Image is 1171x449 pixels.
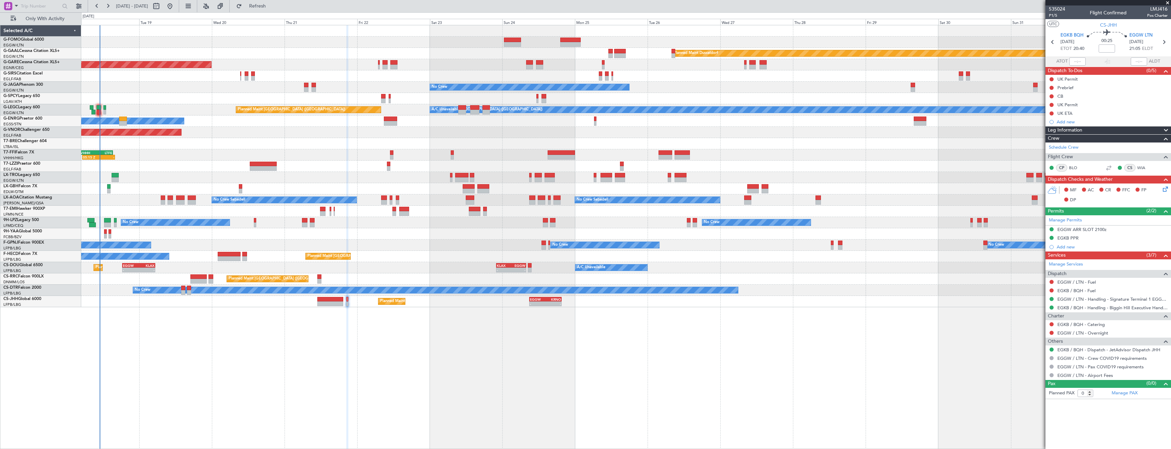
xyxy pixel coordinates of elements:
[1049,144,1079,151] a: Schedule Crew
[1057,244,1168,250] div: Add new
[243,4,272,9] span: Refresh
[1146,251,1156,259] span: (3/7)
[1146,67,1156,74] span: (0/5)
[1048,312,1064,320] span: Charter
[1147,13,1168,18] span: Pos Charter
[116,3,148,9] span: [DATE] - [DATE]
[1137,165,1153,171] a: WIA
[1057,330,1108,336] a: EGGW / LTN - Overnight
[511,263,525,268] div: EGGW
[1142,45,1153,52] span: ELDT
[3,38,44,42] a: G-FOMOGlobal 6000
[1057,347,1160,353] a: EGKB / BQH - Dispatch - JetAdvisor Dispatch JHH
[139,19,212,25] div: Tue 19
[3,286,41,290] a: CS-DTRFalcon 2000
[502,19,575,25] div: Sun 24
[1057,305,1168,311] a: EGKB / BQH - Handling - Biggin Hill Executive Handling EGKB / BQH
[530,297,546,301] div: EGGW
[1147,5,1168,13] span: LMJ416
[8,13,74,24] button: Only With Activity
[3,155,24,161] a: VHHH/HKG
[1049,13,1065,18] span: P1/5
[3,274,44,278] a: CS-RRCFalcon 900LX
[575,19,648,25] div: Mon 25
[1049,261,1083,268] a: Manage Services
[81,151,96,155] div: VHHH
[988,240,1004,250] div: No Crew
[3,94,18,98] span: G-SPCY
[546,302,561,306] div: -
[552,240,568,250] div: No Crew
[1048,176,1113,183] span: Dispatch Checks and Weather
[3,128,49,132] a: G-VNORChallenger 650
[1057,288,1096,294] a: EGKB / BQH - Fuel
[1060,45,1072,52] span: ETOT
[1057,322,1105,327] a: EGKB / BQH - Catering
[793,19,866,25] div: Thu 28
[3,150,34,154] a: T7-FFIFalcon 7X
[83,155,99,159] div: 05:15 Z
[1057,110,1072,116] div: UK ETA
[3,144,19,149] a: LTBA/ISL
[3,173,18,177] span: LX-TRO
[3,105,40,109] a: G-LEGCLegacy 600
[1146,207,1156,214] span: (2/2)
[1124,164,1136,172] div: CS
[704,217,720,228] div: No Crew
[1011,19,1084,25] div: Sun 31
[3,167,21,172] a: EGLF/FAB
[1149,58,1160,65] span: ALDT
[1057,85,1073,91] div: Prebrief
[3,43,24,48] a: EGGW/LTN
[938,19,1011,25] div: Sat 30
[497,263,511,268] div: KLAX
[3,65,24,70] a: EGNR/CEG
[1129,32,1153,39] span: EGGW LTN
[3,297,41,301] a: CS-JHHGlobal 6000
[3,280,25,285] a: DNMM/LOS
[1049,5,1065,13] span: 535024
[1057,279,1096,285] a: EGGW / LTN - Fuel
[3,139,17,143] span: T7-BRE
[3,207,45,211] a: T7-EMIHawker 900XP
[3,189,24,194] a: EDLW/DTM
[3,297,18,301] span: CS-JHH
[3,162,40,166] a: T7-LZZIPraetor 600
[1057,93,1063,99] div: CB
[1047,21,1059,27] button: UTC
[1057,235,1079,241] div: EGKB PPR
[1049,217,1082,224] a: Manage Permits
[720,19,793,25] div: Wed 27
[3,207,17,211] span: T7-EMI
[380,296,488,307] div: Planned Maint [GEOGRAPHIC_DATA] ([GEOGRAPHIC_DATA])
[99,155,114,159] div: -
[3,263,43,267] a: CS-DOUGlobal 6500
[1069,165,1084,171] a: BLO
[1048,270,1067,278] span: Dispatch
[1048,380,1055,388] span: Pax
[1048,135,1059,142] span: Crew
[139,263,154,268] div: KLAX
[1069,57,1086,66] input: --:--
[1141,187,1146,194] span: FP
[3,117,19,121] span: G-ENRG
[577,262,605,273] div: A/C Unavailable
[1057,227,1107,232] div: EGGW ARR SLOT 2100z
[1048,338,1063,345] span: Others
[83,14,94,19] div: [DATE]
[674,48,718,58] div: Planned Maint Dusseldorf
[3,173,40,177] a: LX-TROLegacy 650
[285,19,357,25] div: Thu 21
[3,257,21,262] a: LFPB/LBG
[1057,119,1168,125] div: Add new
[1048,67,1082,75] span: Dispatch To-Dos
[67,19,139,25] div: Mon 18
[1090,9,1127,16] div: Flight Confirmed
[1048,207,1064,215] span: Permits
[3,286,18,290] span: CS-DTR
[3,268,21,273] a: LFPB/LBG
[3,71,43,76] a: G-SIRSCitation Excel
[1057,296,1168,302] a: EGGW / LTN - Handling - Signature Terminal 1 EGGW / LTN
[1105,187,1111,194] span: CR
[3,88,24,93] a: EGGW/LTN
